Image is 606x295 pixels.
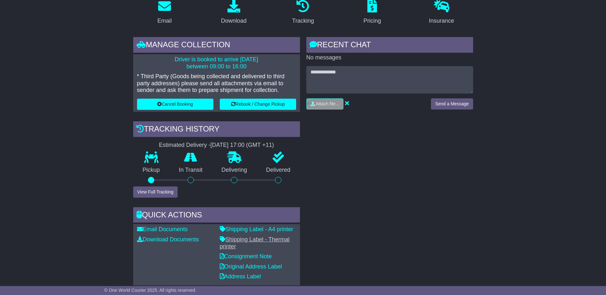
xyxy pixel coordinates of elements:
[212,167,257,174] p: Delivering
[306,54,473,61] p: No messages
[364,17,381,25] div: Pricing
[104,288,196,293] span: © One World Courier 2025. All rights reserved.
[431,98,473,110] button: Send a Message
[220,273,261,280] a: Address Label
[257,167,300,174] p: Delivered
[220,99,296,110] button: Rebook / Change Pickup
[137,73,296,94] p: * Third Party (Goods being collected and delivered to third party addresses) please send all atta...
[292,17,314,25] div: Tracking
[220,263,282,270] a: Original Address Label
[137,99,213,110] button: Cancel Booking
[133,186,178,198] button: View Full Tracking
[133,121,300,139] div: Tracking history
[157,17,172,25] div: Email
[211,142,274,149] div: [DATE] 17:00 (GMT +11)
[306,37,473,54] div: RECENT CHAT
[137,236,199,243] a: Download Documents
[133,37,300,54] div: Manage collection
[169,167,212,174] p: In Transit
[137,226,188,232] a: Email Documents
[133,207,300,224] div: Quick Actions
[220,226,293,232] a: Shipping Label - A4 printer
[220,253,272,260] a: Consignment Note
[133,167,170,174] p: Pickup
[220,236,290,250] a: Shipping Label - Thermal printer
[429,17,454,25] div: Insurance
[221,17,247,25] div: Download
[137,56,296,70] p: Driver is booked to arrive [DATE] between 09:00 to 16:00
[133,142,300,149] div: Estimated Delivery -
